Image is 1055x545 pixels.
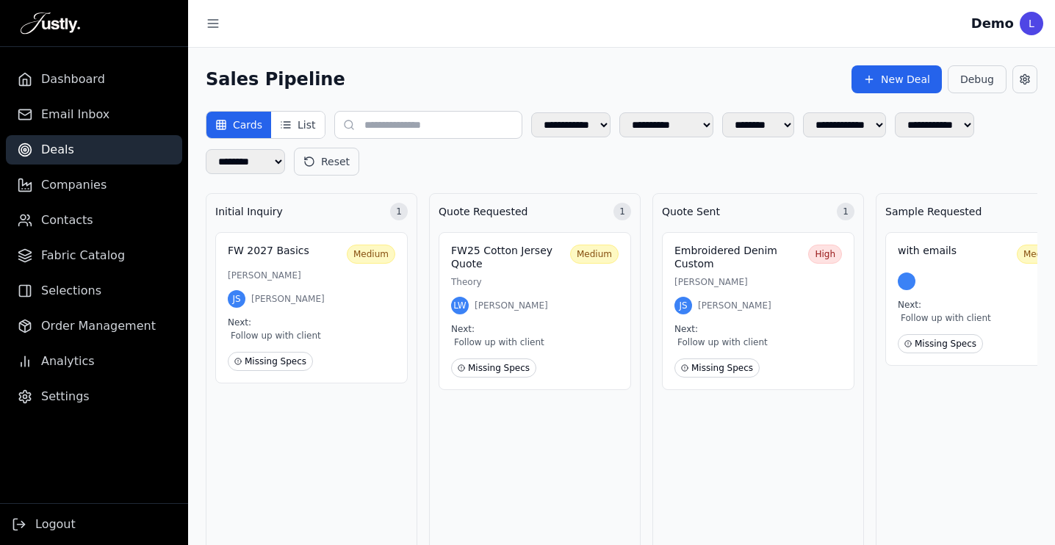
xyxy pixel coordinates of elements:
[1020,12,1043,35] div: L
[228,270,395,281] p: [PERSON_NAME]
[41,247,125,264] span: Fabric Catalog
[41,212,93,229] span: Contacts
[674,335,842,350] span: Follow up with client
[451,245,564,270] h3: FW25 Cotton Jersey Quote
[228,317,251,328] span: Next:
[885,204,982,219] h3: Sample Requested
[251,293,325,305] span: [PERSON_NAME]
[41,141,74,159] span: Deals
[347,245,395,264] span: Medium
[439,204,527,219] h3: Quote Requested
[613,203,631,220] span: 1
[1012,65,1037,93] button: Edit Deal Stages
[451,358,536,378] span: Missing Specs
[206,68,345,91] h1: Sales Pipeline
[898,245,1011,258] h3: with emails
[674,358,760,378] span: Missing Specs
[851,65,942,93] button: New Deal
[41,106,109,123] span: Email Inbox
[674,324,698,334] span: Next:
[6,241,182,270] a: Fabric Catalog
[837,203,854,220] span: 1
[898,300,921,310] span: Next:
[948,65,1007,93] button: Debug
[674,276,842,288] p: [PERSON_NAME]
[41,388,90,405] span: Settings
[674,297,692,314] div: JS
[6,347,182,376] a: Analytics
[6,382,182,411] a: Settings
[228,352,313,371] span: Missing Specs
[674,245,802,270] h3: Embroidered Denim Custom
[6,170,182,200] a: Companies
[21,12,80,35] img: Justly Logo
[6,65,182,94] a: Dashboard
[698,300,771,311] span: [PERSON_NAME]
[475,300,548,311] span: [PERSON_NAME]
[41,353,95,370] span: Analytics
[390,203,408,220] span: 1
[41,71,105,88] span: Dashboard
[228,290,245,308] div: JS
[228,245,341,258] h3: FW 2027 Basics
[41,176,107,194] span: Companies
[971,13,1014,34] div: Demo
[6,276,182,306] a: Selections
[6,206,182,235] a: Contacts
[12,516,76,533] button: Logout
[294,148,359,176] button: Reset
[451,335,619,350] span: Follow up with client
[570,245,619,264] span: Medium
[41,282,101,300] span: Selections
[41,317,156,335] span: Order Management
[6,135,182,165] a: Deals
[200,10,226,37] button: Toggle sidebar
[451,276,619,288] p: Theory
[451,324,475,334] span: Next:
[662,204,720,219] h3: Quote Sent
[6,311,182,341] a: Order Management
[6,100,182,129] a: Email Inbox
[451,297,469,314] div: LW
[206,112,271,138] button: Cards
[898,334,983,353] span: Missing Specs
[215,204,283,219] h3: Initial Inquiry
[228,328,395,343] span: Follow up with client
[35,516,76,533] span: Logout
[271,112,324,138] button: List
[808,245,842,264] span: High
